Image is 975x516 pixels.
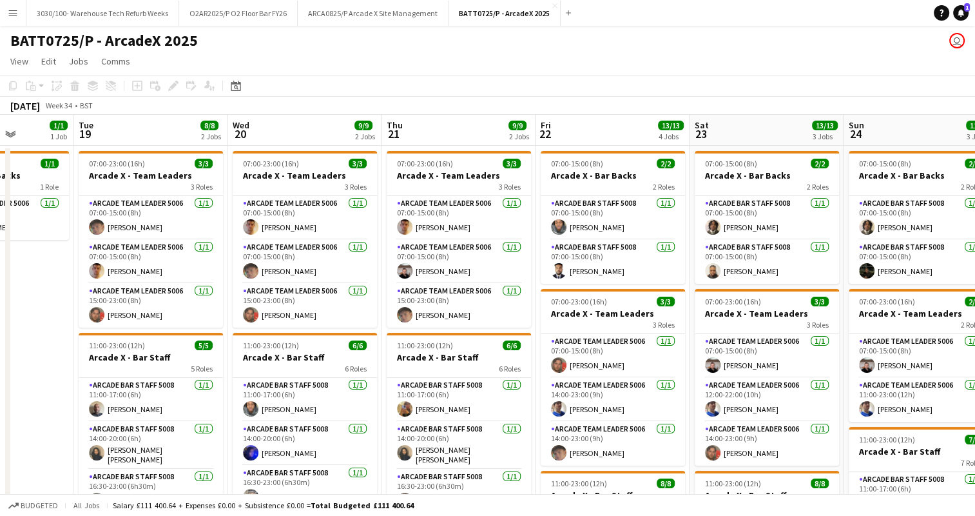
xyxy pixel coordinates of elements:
span: 3 Roles [499,182,521,192]
app-card-role: Arcade Bar Staff 50081/107:00-15:00 (8h)[PERSON_NAME] [695,240,839,284]
h3: Arcade X - Bar Staff [79,352,223,363]
span: Budgeted [21,501,58,510]
span: 5/5 [195,341,213,350]
app-card-role: Arcade Team Leader 50061/107:00-15:00 (8h)[PERSON_NAME] [695,334,839,378]
span: 1 Role [40,182,59,192]
span: Comms [101,55,130,67]
span: 07:00-23:00 (16h) [397,159,453,168]
button: BATT0725/P - ArcadeX 2025 [449,1,561,26]
div: BST [80,101,93,110]
app-card-role: Arcade Bar Staff 50081/111:00-17:00 (6h)[PERSON_NAME] [233,378,377,422]
span: 19 [77,126,93,141]
span: 07:00-15:00 (8h) [551,159,603,168]
span: 8/8 [657,479,675,488]
span: 3 Roles [807,320,829,330]
span: 3/3 [349,159,367,168]
span: 6/6 [349,341,367,350]
span: 2/2 [811,159,829,168]
app-card-role: Arcade Team Leader 50061/114:00-23:00 (9h)[PERSON_NAME] [541,422,685,466]
h3: Arcade X - Bar Staff [541,490,685,501]
a: Comms [96,53,135,70]
div: 4 Jobs [659,132,683,141]
span: Sat [695,119,709,131]
span: View [10,55,28,67]
app-card-role: Arcade Team Leader 50061/115:00-23:00 (8h)[PERSON_NAME] [233,284,377,328]
h3: Arcade X - Team Leaders [387,170,531,181]
span: Week 34 [43,101,75,110]
span: 22 [539,126,551,141]
span: 11:00-23:00 (12h) [859,435,915,444]
span: 11:00-23:00 (12h) [397,341,453,350]
h3: Arcade X - Bar Staff [233,352,377,363]
a: 1 [953,5,969,21]
span: 8/8 [200,121,218,130]
span: Sun [849,119,864,131]
app-card-role: Arcade Team Leader 50061/114:00-23:00 (9h)[PERSON_NAME] [541,378,685,422]
app-card-role: Arcade Bar Staff 50081/111:00-17:00 (6h)[PERSON_NAME] [387,378,531,422]
span: Edit [41,55,56,67]
app-card-role: Arcade Bar Staff 50081/107:00-15:00 (8h)[PERSON_NAME] [695,196,839,240]
span: 8/8 [811,479,829,488]
span: 07:00-23:00 (16h) [243,159,299,168]
span: 3/3 [195,159,213,168]
app-card-role: Arcade Team Leader 50061/107:00-15:00 (8h)[PERSON_NAME] [233,240,377,284]
span: 6 Roles [345,364,367,373]
app-card-role: Arcade Team Leader 50061/112:00-22:00 (10h)[PERSON_NAME] [695,378,839,422]
span: 3/3 [503,159,521,168]
span: 07:00-23:00 (16h) [705,297,761,306]
app-card-role: Arcade Bar Staff 50081/114:00-20:00 (6h)[PERSON_NAME] [233,422,377,466]
div: 07:00-23:00 (16h)3/3Arcade X - Team Leaders3 RolesArcade Team Leader 50061/107:00-15:00 (8h)[PERS... [541,289,685,466]
div: [DATE] [10,99,40,112]
span: 2/2 [657,159,675,168]
span: 6/6 [503,341,521,350]
h3: Arcade X - Team Leaders [695,308,839,319]
span: Tue [79,119,93,131]
div: 07:00-23:00 (16h)3/3Arcade X - Team Leaders3 RolesArcade Team Leader 50061/107:00-15:00 (8h)[PERS... [233,151,377,328]
h1: BATT0725/P - ArcadeX 2025 [10,31,198,50]
span: 11:00-23:00 (12h) [89,341,145,350]
app-card-role: Arcade Bar Staff 50081/107:00-15:00 (8h)[PERSON_NAME] [541,240,685,284]
div: Salary £111 400.64 + Expenses £0.00 + Subsistence £0.00 = [113,501,414,510]
div: 2 Jobs [201,132,221,141]
span: 1/1 [50,121,68,130]
button: 3030/100- Warehouse Tech Refurb Weeks [26,1,179,26]
app-card-role: Arcade Team Leader 50061/107:00-15:00 (8h)[PERSON_NAME] [387,196,531,240]
span: 3/3 [657,297,675,306]
a: Jobs [64,53,93,70]
span: 07:00-15:00 (8h) [705,159,757,168]
span: 3 Roles [191,182,213,192]
app-job-card: 07:00-23:00 (16h)3/3Arcade X - Team Leaders3 RolesArcade Team Leader 50061/107:00-15:00 (8h)[PERS... [387,151,531,328]
app-card-role: Arcade Bar Staff 50081/116:30-23:00 (6h30m)Kain O Dea [79,470,223,513]
span: 9/9 [354,121,372,130]
span: 11:00-23:00 (12h) [551,479,607,488]
span: 11:00-23:00 (12h) [243,341,299,350]
span: 11:00-23:00 (12h) [705,479,761,488]
app-card-role: Arcade Bar Staff 50081/116:30-23:00 (6h30m)[PERSON_NAME] [387,470,531,513]
span: 1 [964,3,970,12]
app-card-role: Arcade Team Leader 50061/107:00-15:00 (8h)[PERSON_NAME] [79,196,223,240]
app-job-card: 07:00-23:00 (16h)3/3Arcade X - Team Leaders3 RolesArcade Team Leader 50061/107:00-15:00 (8h)[PERS... [695,289,839,466]
div: 07:00-15:00 (8h)2/2Arcade X - Bar Backs2 RolesArcade Bar Staff 50081/107:00-15:00 (8h)[PERSON_NAM... [695,151,839,284]
span: 3 Roles [345,182,367,192]
span: 20 [231,126,249,141]
app-card-role: Arcade Team Leader 50061/114:00-23:00 (9h)[PERSON_NAME] [695,422,839,466]
app-job-card: 07:00-23:00 (16h)3/3Arcade X - Team Leaders3 RolesArcade Team Leader 50061/107:00-15:00 (8h)[PERS... [79,151,223,328]
app-card-role: Arcade Team Leader 50061/107:00-15:00 (8h)[PERSON_NAME] [79,240,223,284]
span: 07:00-23:00 (16h) [551,297,607,306]
span: 3/3 [811,297,829,306]
span: 07:00-15:00 (8h) [859,159,911,168]
h3: Arcade X - Bar Staff [387,352,531,363]
div: 2 Jobs [509,132,529,141]
div: 1 Job [50,132,67,141]
app-card-role: Arcade Team Leader 50061/107:00-15:00 (8h)[PERSON_NAME] [233,196,377,240]
app-job-card: 07:00-15:00 (8h)2/2Arcade X - Bar Backs2 RolesArcade Bar Staff 50081/107:00-15:00 (8h)[PERSON_NAM... [541,151,685,284]
span: All jobs [71,501,102,510]
span: Wed [233,119,249,131]
span: Fri [541,119,551,131]
h3: Arcade X - Team Leaders [541,308,685,319]
span: 23 [693,126,709,141]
